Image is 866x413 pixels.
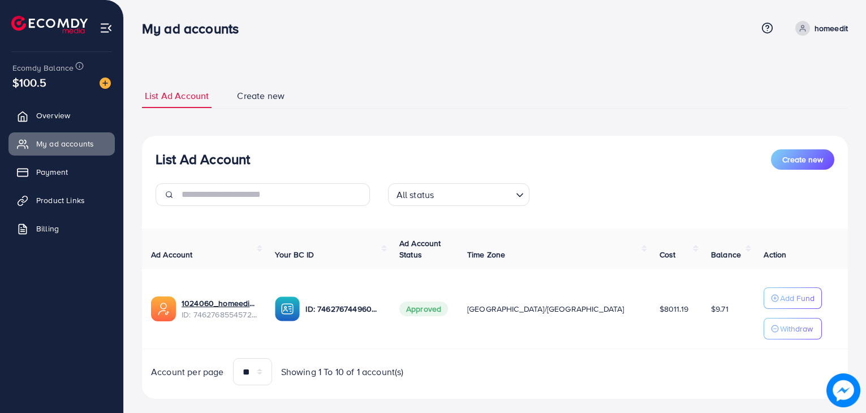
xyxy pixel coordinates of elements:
a: Overview [8,104,115,127]
p: Withdraw [780,322,813,335]
span: Overview [36,110,70,121]
span: Time Zone [467,249,505,260]
button: Create new [771,149,834,170]
button: Add Fund [764,287,822,309]
span: $100.5 [12,74,46,91]
span: Balance [711,249,741,260]
span: Create new [782,154,823,165]
span: Billing [36,223,59,234]
span: Ad Account [151,249,193,260]
span: $8011.19 [660,303,688,315]
p: homeedit [815,21,848,35]
span: Product Links [36,195,85,206]
img: image [100,78,111,89]
span: Ecomdy Balance [12,62,74,74]
span: Approved [399,302,448,316]
img: image [826,373,860,407]
span: Cost [660,249,676,260]
div: <span class='underline'>1024060_homeedit7_1737561213516</span></br>7462768554572742672 [182,298,257,321]
h3: My ad accounts [142,20,248,37]
span: Account per page [151,365,224,378]
span: Create new [237,89,285,102]
span: ID: 7462768554572742672 [182,309,257,320]
img: ic-ads-acc.e4c84228.svg [151,296,176,321]
button: Withdraw [764,318,822,339]
p: Add Fund [780,291,815,305]
a: Payment [8,161,115,183]
img: ic-ba-acc.ded83a64.svg [275,296,300,321]
span: Ad Account Status [399,238,441,260]
h3: List Ad Account [156,151,250,167]
span: Action [764,249,786,260]
span: $9.71 [711,303,729,315]
a: Billing [8,217,115,240]
span: My ad accounts [36,138,94,149]
a: homeedit [791,21,848,36]
span: List Ad Account [145,89,209,102]
img: menu [100,21,113,35]
img: logo [11,16,88,33]
span: Showing 1 To 10 of 1 account(s) [281,365,404,378]
span: All status [394,187,437,203]
a: 1024060_homeedit7_1737561213516 [182,298,257,309]
span: Payment [36,166,68,178]
div: Search for option [388,183,529,206]
input: Search for option [437,184,511,203]
a: My ad accounts [8,132,115,155]
span: [GEOGRAPHIC_DATA]/[GEOGRAPHIC_DATA] [467,303,624,315]
span: Your BC ID [275,249,314,260]
a: Product Links [8,189,115,212]
p: ID: 7462767449604177937 [305,302,381,316]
